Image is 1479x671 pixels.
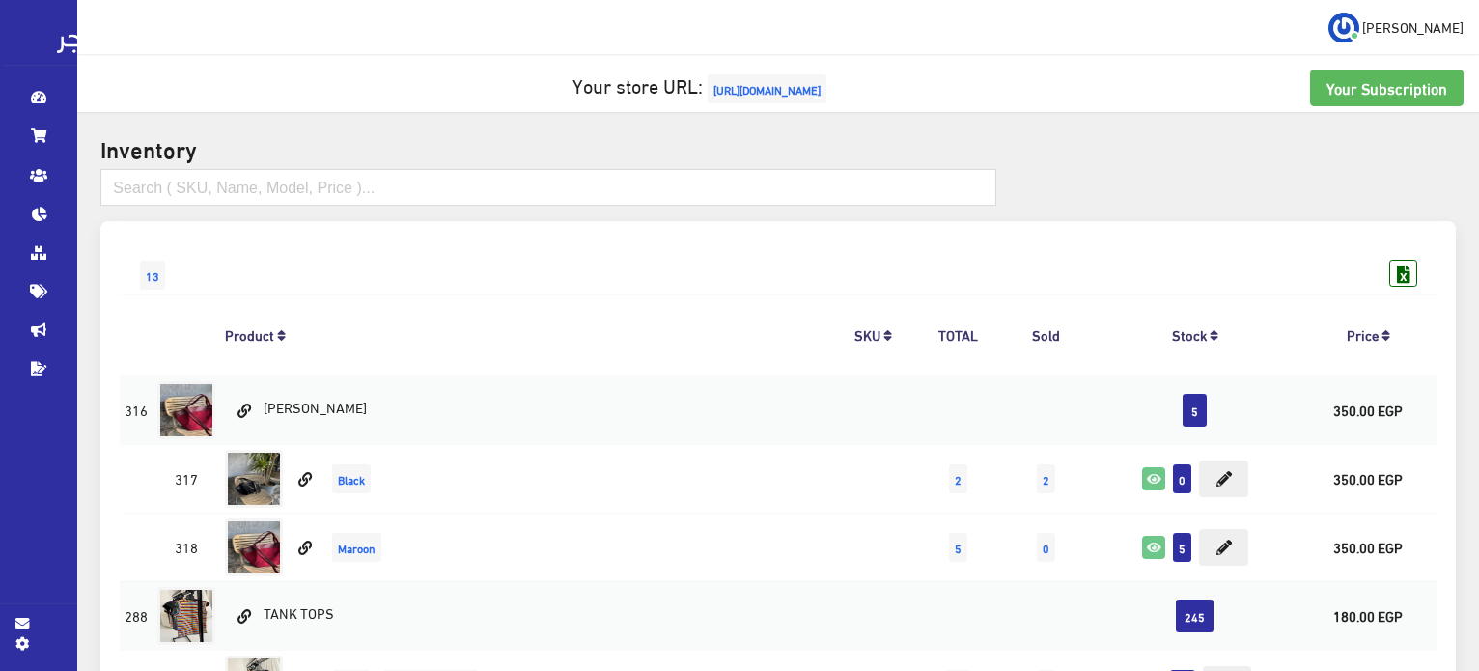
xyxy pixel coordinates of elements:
input: Search ( SKU, Name, Model, Price )... [100,169,996,206]
td: 317 [153,444,220,513]
th: TOTAL [914,294,1002,375]
td: 180.00 EGP [1300,581,1437,650]
td: TANK TOPS [220,581,832,650]
td: [PERSON_NAME] [220,376,832,445]
span: 13 [140,261,165,290]
a: Stock [1172,321,1207,348]
a: Your store URL:[URL][DOMAIN_NAME] [572,67,831,102]
img: nora-bag.jpg [157,381,215,439]
img: nora-bag.jpg [225,450,283,508]
td: 350.00 EGP [1300,513,1437,581]
a: Price [1347,321,1379,348]
td: 316 [120,376,153,445]
span: Maroon [332,533,381,562]
a: Your Subscription [1310,70,1464,106]
img: ... [1328,13,1359,43]
td: 350.00 EGP [1300,444,1437,513]
span: 5 [1183,394,1207,427]
img: nora-bag.jpg [225,518,283,576]
img: . [57,15,160,53]
th: Sold [1002,294,1090,375]
span: 0 [1173,464,1191,493]
img: tank-tops.jpg [157,587,215,645]
span: 0 [1037,533,1055,562]
span: [PERSON_NAME] [1362,14,1464,39]
a: Product [225,321,274,348]
td: 318 [153,513,220,581]
h2: Inventory [100,135,1456,160]
td: 350.00 EGP [1300,376,1437,445]
a: SKU [854,321,880,348]
span: 5 [949,533,967,562]
span: 5 [1173,533,1191,562]
span: 2 [1037,464,1055,493]
a: ... [PERSON_NAME] [1328,12,1464,42]
td: 288 [120,581,153,650]
span: Black [332,464,371,493]
span: 245 [1176,600,1214,632]
span: [URL][DOMAIN_NAME] [708,74,826,103]
span: 2 [949,464,967,493]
